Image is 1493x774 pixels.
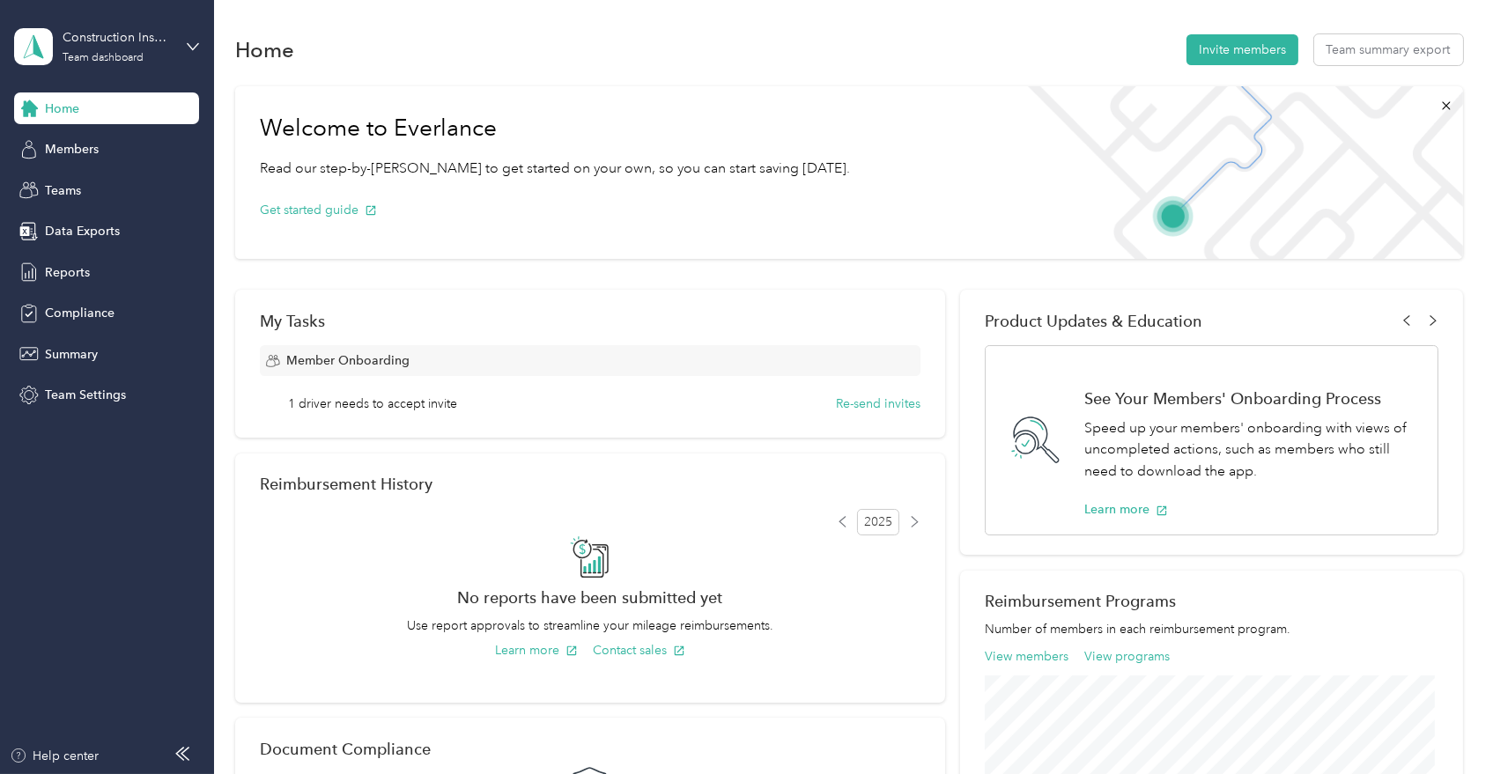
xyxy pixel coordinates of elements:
[45,263,90,282] span: Reports
[1084,389,1418,408] h1: See Your Members' Onboarding Process
[985,647,1068,666] button: View members
[985,312,1202,330] span: Product Updates & Education
[45,386,126,404] span: Team Settings
[985,620,1438,638] p: Number of members in each reimbursement program.
[495,641,578,660] button: Learn more
[260,616,920,635] p: Use report approvals to streamline your mileage reimbursements.
[63,28,173,47] div: Construction Inspection Group
[260,740,431,758] h2: Document Compliance
[260,475,432,493] h2: Reimbursement History
[593,641,685,660] button: Contact sales
[1314,34,1463,65] button: Team summary export
[857,509,899,535] span: 2025
[985,592,1438,610] h2: Reimbursement Programs
[235,41,294,59] h1: Home
[260,588,920,607] h2: No reports have been submitted yet
[1394,675,1493,774] iframe: Everlance-gr Chat Button Frame
[1084,647,1170,666] button: View programs
[45,345,98,364] span: Summary
[1084,417,1418,483] p: Speed up your members' onboarding with views of uncompleted actions, such as members who still ne...
[260,158,850,180] p: Read our step-by-[PERSON_NAME] to get started on your own, so you can start saving [DATE].
[10,747,100,765] button: Help center
[836,394,920,413] button: Re-send invites
[1084,500,1168,519] button: Learn more
[288,394,457,413] span: 1 driver needs to accept invite
[1186,34,1298,65] button: Invite members
[286,351,410,370] span: Member Onboarding
[63,53,144,63] div: Team dashboard
[1010,86,1462,259] img: Welcome to everlance
[260,114,850,143] h1: Welcome to Everlance
[260,312,920,330] div: My Tasks
[45,304,115,322] span: Compliance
